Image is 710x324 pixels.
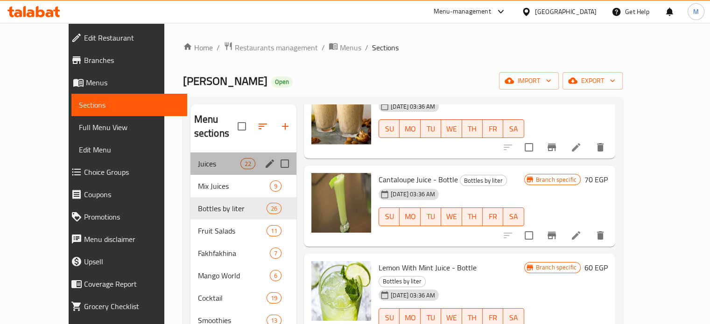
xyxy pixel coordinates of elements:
[198,225,267,236] span: Fruit Salads
[63,161,187,183] a: Choice Groups
[421,207,441,226] button: TU
[183,41,623,54] nav: breadcrumb
[190,287,297,309] div: Cocktail19
[79,122,180,133] span: Full Menu View
[466,122,479,136] span: TH
[71,116,187,138] a: Full Menu View
[532,175,580,184] span: Branch specific
[267,225,281,236] div: items
[190,220,297,242] div: Fruit Salads11
[445,210,458,223] span: WE
[63,295,187,317] a: Grocery Checklist
[84,256,180,267] span: Upsell
[270,182,281,191] span: 9
[322,42,325,53] li: /
[270,271,281,280] span: 6
[387,102,439,111] span: [DATE] 03:36 AM
[224,41,318,54] a: Restaurants management
[84,211,180,222] span: Promotions
[84,301,180,312] span: Grocery Checklist
[589,136,612,159] button: delete
[503,119,524,138] button: SA
[372,42,399,53] span: Sections
[383,210,396,223] span: SU
[270,180,281,192] div: items
[535,7,597,17] div: [GEOGRAPHIC_DATA]
[483,207,503,226] button: FR
[190,242,297,264] div: Fakhfakhina7
[84,55,180,66] span: Branches
[562,72,623,90] button: export
[84,278,180,290] span: Coverage Report
[63,71,187,94] a: Menus
[460,175,506,186] span: Bottles by liter
[183,70,267,91] span: [PERSON_NAME]
[379,276,426,287] div: Bottles by liter
[63,27,187,49] a: Edit Restaurant
[198,270,270,281] div: Mango World
[263,157,277,171] button: edit
[63,228,187,250] a: Menu disclaimer
[400,207,420,226] button: MO
[445,122,458,136] span: WE
[507,122,520,136] span: SA
[589,224,612,247] button: delete
[271,78,293,86] span: Open
[486,210,499,223] span: FR
[190,197,297,220] div: Bottles by liter26
[570,142,582,153] a: Edit menu item
[84,32,180,43] span: Edit Restaurant
[198,180,270,192] span: Mix Juices
[462,119,483,138] button: TH
[693,7,699,17] span: M
[403,210,416,223] span: MO
[383,122,396,136] span: SU
[460,175,507,186] div: Bottles by liter
[483,119,503,138] button: FR
[541,136,563,159] button: Branch-specific-item
[190,175,297,197] div: Mix Juices9
[84,166,180,178] span: Choice Groups
[194,112,238,140] h2: Menu sections
[198,203,267,214] div: Bottles by liter
[183,42,213,53] a: Home
[232,117,252,136] span: Select all sections
[340,42,361,53] span: Menus
[541,224,563,247] button: Branch-specific-item
[584,261,608,274] h6: 60 EGP
[241,159,255,168] span: 22
[486,122,499,136] span: FR
[400,119,420,138] button: MO
[198,248,270,259] span: Fakhfakhina
[424,122,437,136] span: TU
[503,207,524,226] button: SA
[198,158,240,169] div: Juices
[424,210,437,223] span: TU
[379,119,400,138] button: SU
[84,189,180,200] span: Coupons
[63,206,187,228] a: Promotions
[311,173,371,233] img: Cantaloupe Juice - Bottle
[387,291,439,300] span: [DATE] 03:36 AM
[441,119,462,138] button: WE
[387,190,439,199] span: [DATE] 03:36 AM
[79,144,180,155] span: Edit Menu
[63,49,187,71] a: Branches
[71,94,187,116] a: Sections
[198,292,267,303] span: Cocktail
[84,234,180,245] span: Menu disclaimer
[270,248,281,259] div: items
[267,204,281,213] span: 26
[270,249,281,258] span: 7
[271,76,293,88] div: Open
[584,173,608,186] h6: 70 EGP
[79,99,180,110] span: Sections
[519,226,539,245] span: Select to update
[379,207,400,226] button: SU
[507,210,520,223] span: SA
[532,263,580,272] span: Branch specific
[63,183,187,206] a: Coupons
[365,42,368,53] li: /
